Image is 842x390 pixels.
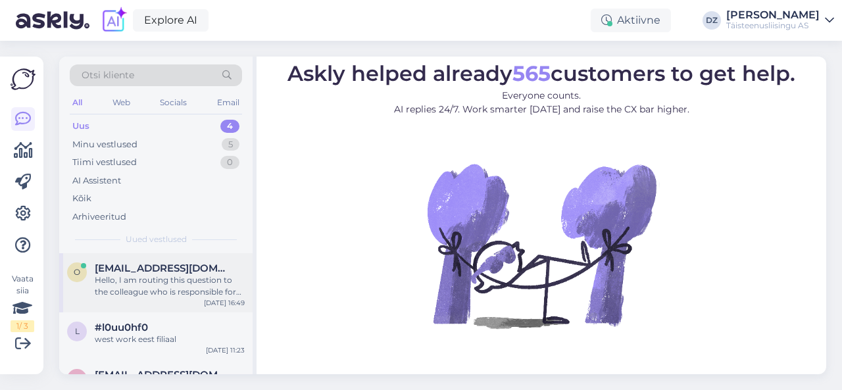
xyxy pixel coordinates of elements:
div: Aktiivne [591,9,671,32]
span: k [74,374,80,383]
img: Askly Logo [11,67,36,91]
div: 4 [220,120,239,133]
div: Täisteenusliisingu AS [726,20,820,31]
p: Everyone counts. AI replies 24/7. Work smarter [DATE] and raise the CX bar higher. [287,89,795,116]
div: All [70,94,85,111]
a: [PERSON_NAME]Täisteenusliisingu AS [726,10,834,31]
div: [PERSON_NAME] [726,10,820,20]
div: AI Assistent [72,174,121,187]
div: Hello, I am routing this question to the colleague who is responsible for this topic. The reply m... [95,274,245,298]
span: kristiine@tele2.com [95,369,232,381]
span: #l0uu0hf0 [95,322,148,333]
b: 565 [512,61,551,86]
div: Minu vestlused [72,138,137,151]
span: l [75,326,80,336]
div: Email [214,94,242,111]
div: DZ [703,11,721,30]
div: Kõik [72,192,91,205]
span: Askly helped already customers to get help. [287,61,795,86]
div: Uus [72,120,89,133]
span: Oskar100@mail.ee [95,262,232,274]
div: Socials [157,94,189,111]
div: Vaata siia [11,273,34,332]
div: Arhiveeritud [72,210,126,224]
img: No Chat active [423,127,660,364]
a: Explore AI [133,9,209,32]
span: Otsi kliente [82,68,134,82]
div: 1 / 3 [11,320,34,332]
div: Web [110,94,133,111]
div: west work eest filiaal [95,333,245,345]
div: [DATE] 11:23 [206,345,245,355]
div: [DATE] 16:49 [204,298,245,308]
div: Tiimi vestlused [72,156,137,169]
span: Uued vestlused [126,233,187,245]
img: explore-ai [100,7,128,34]
div: 5 [222,138,239,151]
div: 0 [220,156,239,169]
span: O [74,267,80,277]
